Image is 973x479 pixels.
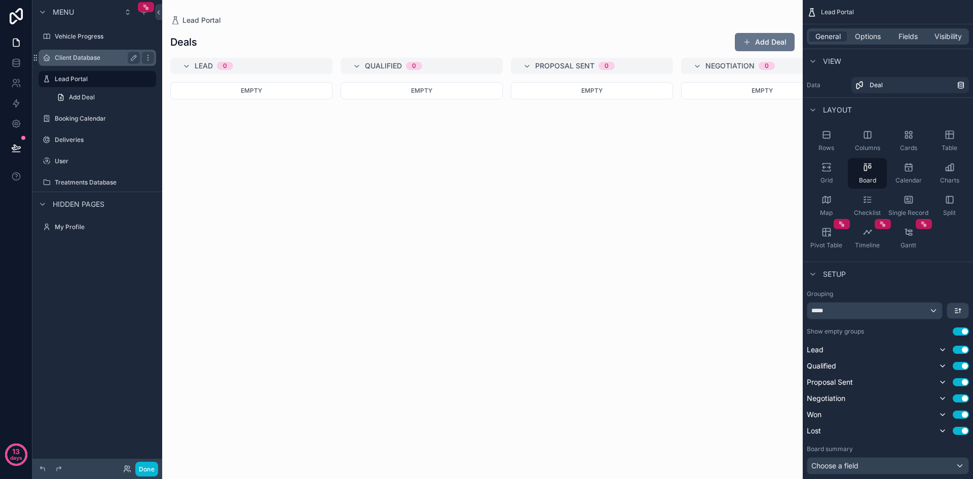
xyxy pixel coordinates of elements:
button: Table [930,126,969,156]
p: 13 [12,447,20,457]
a: My Profile [39,219,156,235]
a: Lead Portal [39,71,156,87]
label: Data [807,81,847,89]
label: Show empty groups [807,327,864,336]
button: Cards [889,126,928,156]
button: Calendar [889,158,928,189]
button: Gantt [889,223,928,253]
a: Client Database [39,50,156,66]
a: Deliveries [39,132,156,148]
span: Calendar [895,176,922,185]
button: Columns [848,126,887,156]
button: Grid [807,158,846,189]
button: Board [848,158,887,189]
button: Done [135,462,158,476]
span: Add Deal [69,93,95,101]
a: Booking Calendar [39,110,156,127]
span: Proposal Sent [807,377,853,387]
button: Choose a field [807,457,969,474]
span: Pivot Table [810,241,842,249]
button: Single Record [889,191,928,221]
span: Checklist [854,209,881,217]
button: Charts [930,158,969,189]
span: Visibility [934,31,962,42]
span: Fields [899,31,918,42]
label: Deliveries [55,136,154,144]
span: Rows [818,144,834,152]
span: Columns [855,144,880,152]
span: Gantt [901,241,916,249]
a: Treatments Database [39,174,156,191]
label: My Profile [55,223,154,231]
span: General [815,31,841,42]
div: Choose a field [807,458,968,474]
label: Client Database [55,54,136,62]
label: User [55,157,154,165]
span: Split [943,209,956,217]
span: View [823,56,841,66]
a: User [39,153,156,169]
span: Map [820,209,833,217]
label: Treatments Database [55,178,154,187]
span: Board [859,176,876,185]
a: Deal [851,77,969,93]
a: Add Deal [51,89,156,105]
span: Table [942,144,957,152]
span: Single Record [888,209,928,217]
span: Layout [823,105,852,115]
span: Deal [870,81,883,89]
span: Options [855,31,881,42]
button: Checklist [848,191,887,221]
span: Qualified [807,361,836,371]
span: Cards [900,144,917,152]
span: Won [807,410,821,420]
label: Booking Calendar [55,115,154,123]
label: Grouping [807,290,833,298]
span: Lead [807,345,824,355]
span: Menu [53,7,74,17]
button: Map [807,191,846,221]
span: Setup [823,269,846,279]
label: Vehicle Progress [55,32,154,41]
button: Split [930,191,969,221]
span: Timeline [855,241,880,249]
span: Lost [807,426,821,436]
span: Negotiation [807,393,845,403]
span: Lead Portal [821,8,854,16]
label: Board summary [807,445,853,453]
button: Timeline [848,223,887,253]
p: days [10,451,22,465]
button: Rows [807,126,846,156]
a: Vehicle Progress [39,28,156,45]
label: Lead Portal [55,75,150,83]
span: Grid [820,176,833,185]
span: Charts [940,176,959,185]
span: Hidden pages [53,199,104,209]
button: Pivot Table [807,223,846,253]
